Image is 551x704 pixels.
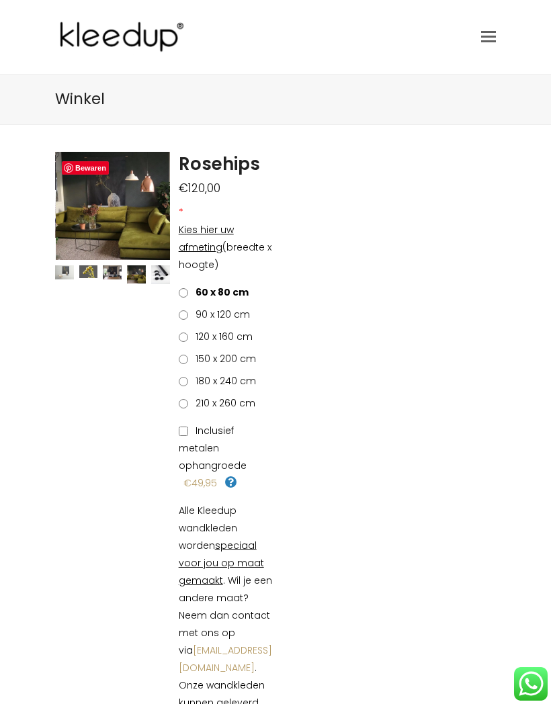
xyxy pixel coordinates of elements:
span: €49,95 [183,476,217,490]
input: 60 x 80 cm [179,288,188,298]
p: (breedte x hoogte) [179,221,275,273]
input: Inclusief metalen ophangroede [179,426,188,437]
span: 90 x 120 cm [191,308,250,321]
img: Rosehips [55,265,74,279]
input: 90 x 120 cm [179,310,188,320]
input: 180 x 240 cm [179,376,188,387]
input: 120 x 160 cm [179,332,188,343]
img: Rosehips - Afbeelding 3 [103,265,122,279]
span: Winkel [55,88,105,109]
a: Bewaren [62,161,109,175]
img: Rosehips - Afbeelding 4 [127,265,146,283]
h1: Rosehips [179,152,275,176]
span: 120 x 160 cm [191,330,253,343]
span: speciaal voor jou op maat gemaakt [179,539,264,587]
span: 180 x 240 cm [191,374,256,388]
input: 210 x 260 cm [179,398,188,409]
img: Rosehips - Afbeelding 2 [79,265,98,277]
span: 150 x 200 cm [191,352,256,365]
span: Kies hier uw afmeting [179,223,234,254]
span: € [179,180,188,196]
span: Inclusief metalen ophangroede [179,424,247,472]
a: [EMAIL_ADDRESS][DOMAIN_NAME] [179,644,272,674]
img: Rosehips - Afbeelding 5 [151,265,170,284]
span: 210 x 260 cm [191,396,255,410]
bdi: 120,00 [179,180,220,196]
input: 150 x 200 cm [179,354,188,365]
span: 60 x 80 cm [191,285,249,299]
a: Toggle mobile menu [481,27,496,47]
img: Kleedup [55,10,194,64]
